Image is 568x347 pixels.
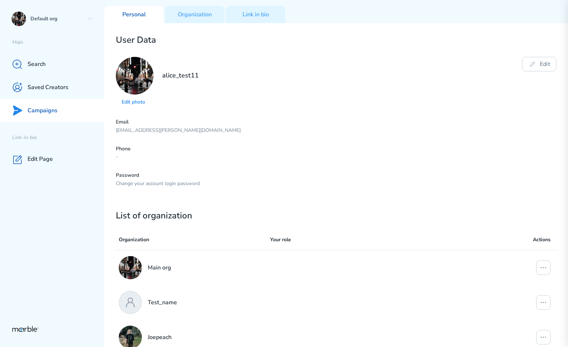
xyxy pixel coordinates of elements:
p: Edit photo [122,99,148,106]
p: Organization [178,11,212,18]
p: Search [28,60,46,68]
p: Main [12,39,104,46]
h2: alice_test11 [162,71,199,107]
p: Change your account login password [116,180,556,187]
p: [EMAIL_ADDRESS][PERSON_NAME][DOMAIN_NAME] [116,127,556,134]
p: Link-in-bio [12,134,104,141]
p: Actions [486,235,551,244]
p: Link in bio [243,11,269,18]
button: Edit [522,57,556,71]
p: - [116,154,556,160]
p: Personal [122,11,146,18]
p: Edit Page [28,155,53,163]
p: Default org [30,16,84,22]
p: Your role [270,235,486,244]
p: Organization [119,235,270,244]
h2: List of organization [116,210,556,221]
p: Saved Creators [28,84,68,91]
h2: User Data [116,35,556,45]
p: Email [116,119,556,126]
p: Campaigns [28,107,58,114]
p: Password [116,172,556,179]
p: Phone [116,146,556,152]
p: Joepeach [148,333,172,342]
p: Test_name [148,298,177,307]
p: Main org [148,263,171,272]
